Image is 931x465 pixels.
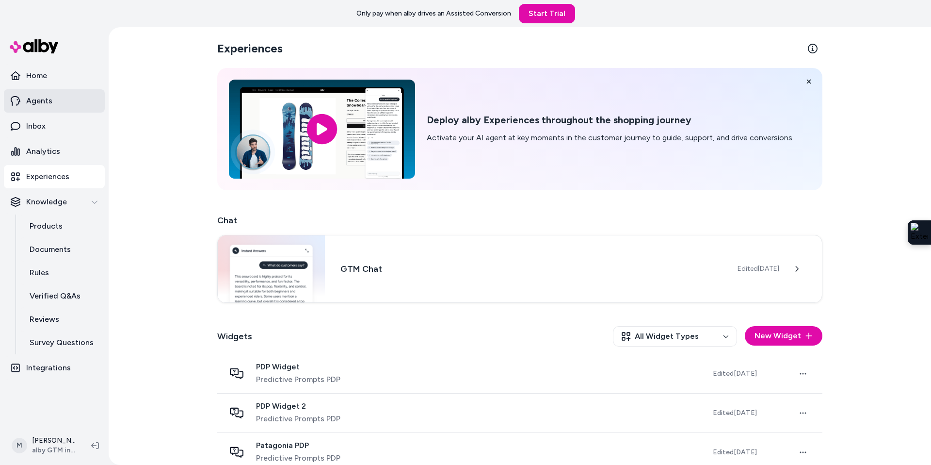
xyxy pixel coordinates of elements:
p: Experiences [26,171,69,183]
h2: Deploy alby Experiences throughout the shopping journey [427,114,794,126]
a: Agents [4,89,105,113]
span: Predictive Prompts PDP [256,413,340,425]
p: [PERSON_NAME] [32,436,76,446]
a: Survey Questions [20,331,105,354]
span: Predictive Prompts PDP [256,374,340,385]
p: Products [30,220,63,232]
img: alby Logo [10,39,58,53]
p: Verified Q&As [30,290,80,302]
p: Activate your AI agent at key moments in the customer journey to guide, support, and drive conver... [427,132,794,144]
p: Knowledge [26,196,67,208]
a: Analytics [4,140,105,163]
h3: GTM Chat [340,262,722,276]
span: alby GTM internal [32,446,76,455]
a: Verified Q&As [20,284,105,308]
a: Integrations [4,356,105,380]
h2: Experiences [217,41,283,56]
a: Documents [20,238,105,261]
span: Edited [DATE] [713,448,757,456]
span: PDP Widget 2 [256,401,340,411]
img: Chat widget [218,235,325,302]
a: Reviews [20,308,105,331]
span: Edited [DATE] [738,264,779,274]
span: M [12,438,27,453]
p: Integrations [26,362,71,374]
button: M[PERSON_NAME]alby GTM internal [6,430,83,461]
button: Knowledge [4,190,105,214]
a: Inbox [4,115,105,138]
p: Documents [30,244,71,255]
span: Predictive Prompts PDP [256,452,340,464]
a: Chat widgetGTM ChatEdited[DATE] [217,235,822,303]
h2: Widgets [217,330,252,343]
span: Edited [DATE] [713,409,757,417]
h2: Chat [217,214,822,227]
p: Analytics [26,146,60,157]
p: Reviews [30,314,59,325]
a: Rules [20,261,105,284]
a: Home [4,64,105,87]
p: Only pay when alby drives an Assisted Conversion [356,9,511,18]
button: All Widget Types [613,326,737,347]
span: Patagonia PDP [256,441,340,450]
button: New Widget [745,326,822,346]
a: Products [20,215,105,238]
p: Survey Questions [30,337,94,349]
p: Inbox [26,120,46,132]
img: Extension Icon [911,223,928,242]
p: Agents [26,95,52,107]
a: Start Trial [519,4,575,23]
p: Home [26,70,47,82]
a: Experiences [4,165,105,188]
span: Edited [DATE] [713,369,757,378]
span: PDP Widget [256,362,340,372]
p: Rules [30,267,49,279]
